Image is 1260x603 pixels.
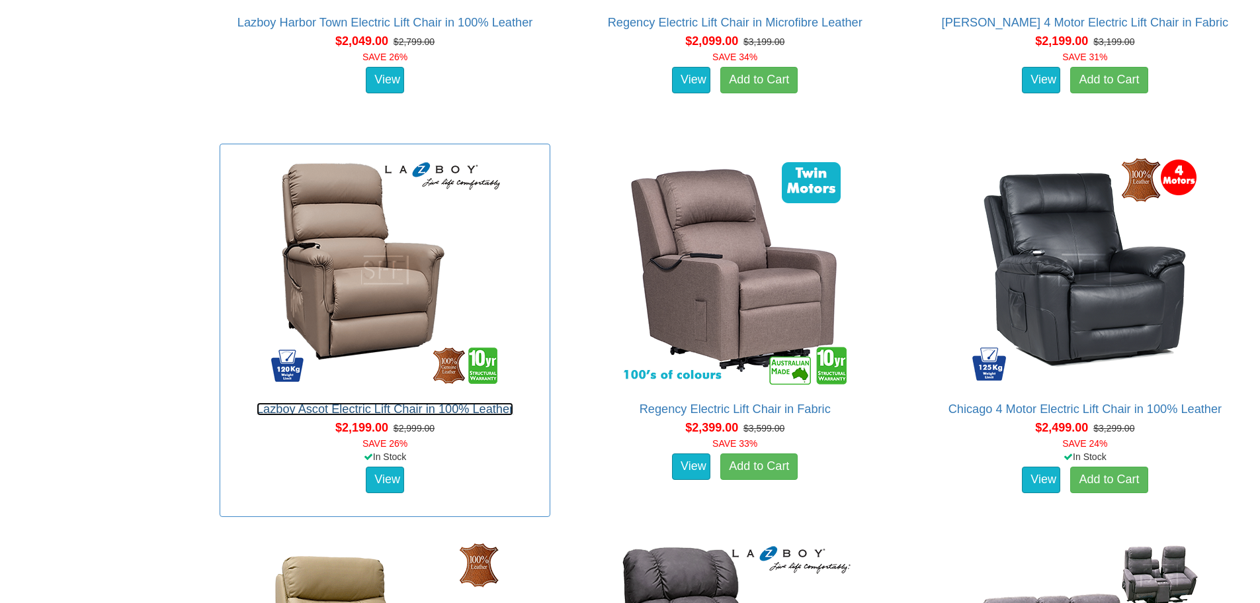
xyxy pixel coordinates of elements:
[685,421,738,434] span: $2,399.00
[217,450,552,463] div: In Stock
[1070,467,1148,493] a: Add to Cart
[672,67,710,93] a: View
[917,450,1253,463] div: In Stock
[1093,36,1134,47] del: $3,199.00
[366,67,404,93] a: View
[1022,67,1060,93] a: View
[366,467,404,493] a: View
[1022,467,1060,493] a: View
[335,34,388,48] span: $2,049.00
[257,402,513,416] a: Lazboy Ascot Electric Lift Chair in 100% Leather
[394,36,435,47] del: $2,799.00
[335,421,388,434] span: $2,199.00
[362,438,407,449] font: SAVE 26%
[1062,438,1107,449] font: SAVE 24%
[743,36,784,47] del: $3,199.00
[942,16,1229,29] a: [PERSON_NAME] 4 Motor Electric Lift Chair in Fabric
[394,423,435,434] del: $2,999.00
[362,52,407,62] font: SAVE 26%
[266,151,504,389] img: Lazboy Ascot Electric Lift Chair in 100% Leather
[1035,421,1088,434] span: $2,499.00
[712,438,757,449] font: SAVE 33%
[608,16,862,29] a: Regency Electric Lift Chair in Microfibre Leather
[743,423,784,434] del: $3,599.00
[966,151,1204,389] img: Chicago 4 Motor Electric Lift Chair in 100% Leather
[1070,67,1148,93] a: Add to Cart
[237,16,533,29] a: Lazboy Harbor Town Electric Lift Chair in 100% Leather
[685,34,738,48] span: $2,099.00
[1035,34,1088,48] span: $2,199.00
[1093,423,1134,434] del: $3,299.00
[640,402,831,416] a: Regency Electric Lift Chair in Fabric
[948,402,1222,416] a: Chicago 4 Motor Electric Lift Chair in 100% Leather
[672,453,710,480] a: View
[616,151,854,389] img: Regency Electric Lift Chair in Fabric
[720,67,798,93] a: Add to Cart
[1062,52,1107,62] font: SAVE 31%
[712,52,757,62] font: SAVE 34%
[720,453,798,480] a: Add to Cart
